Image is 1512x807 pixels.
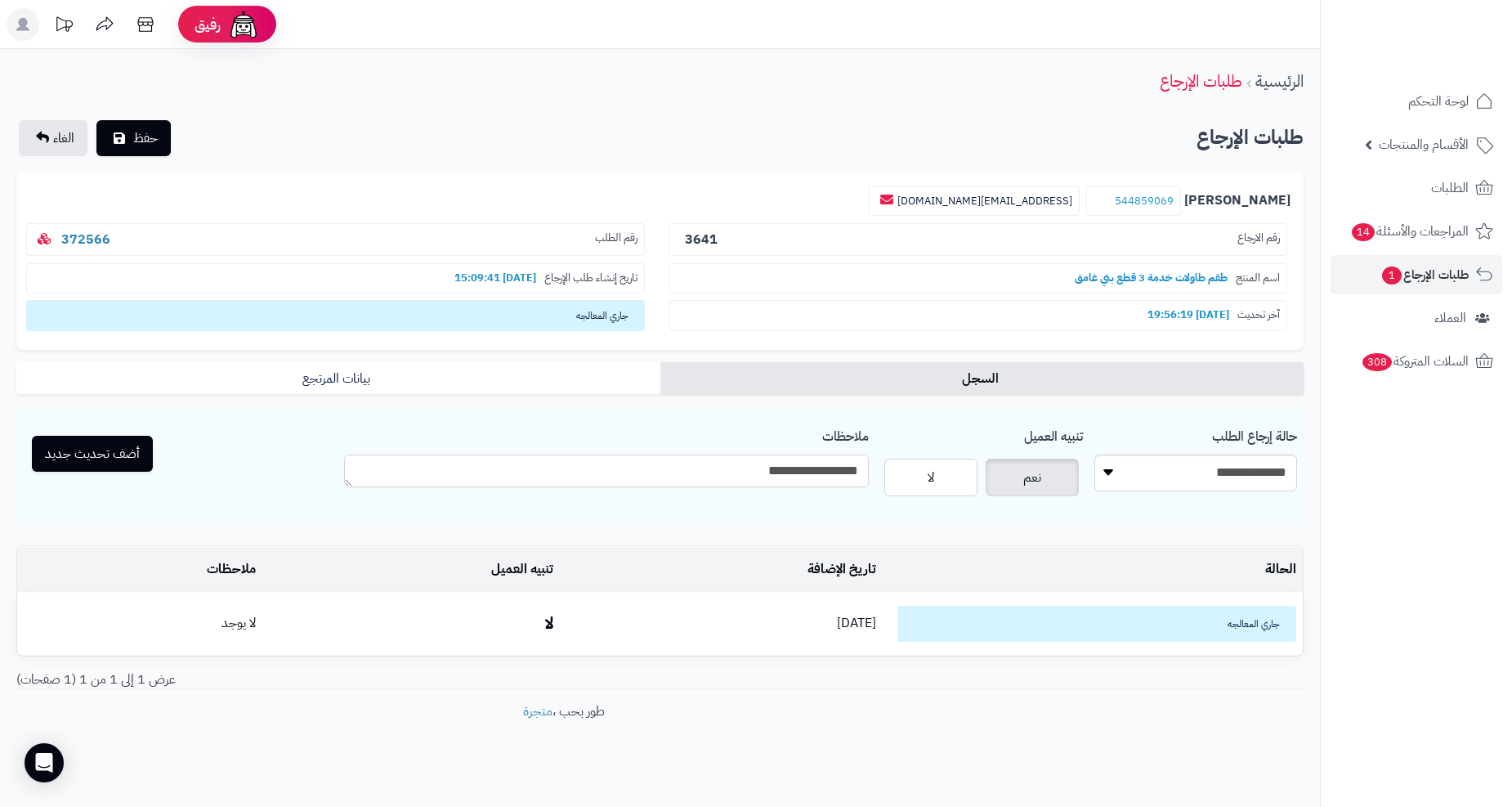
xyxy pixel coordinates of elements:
[883,547,1303,592] td: الحالة
[897,193,1072,208] a: [EMAIL_ADDRESS][DOMAIN_NAME]
[1379,133,1469,156] span: الأقسام والمنتجات
[1408,90,1469,113] span: لوحة التحكم
[560,593,883,655] td: [DATE]
[1024,420,1083,446] label: تنبيه العميل
[685,230,718,249] b: 3641
[1431,177,1469,200] span: الطلبات
[26,300,645,331] span: جاري المعالجه
[96,120,171,156] button: حفظ
[1237,307,1280,323] span: آخر تحديث
[1331,342,1502,381] a: السلات المتروكة308
[560,547,883,592] td: تاريخ الإضافة
[1139,307,1237,322] b: [DATE] 19:56:19
[545,611,553,635] b: لا
[262,547,560,592] td: تنبيه العميل
[1331,212,1502,251] a: المراجعات والأسئلة14
[1160,69,1242,93] a: طلبات الإرجاع
[17,547,262,592] td: ملاحظات
[1255,69,1304,93] a: الرئيسية
[32,436,153,472] button: أضف تحديث جديد
[1237,231,1280,249] span: رقم الارجاع
[53,128,74,148] span: الغاء
[61,230,110,249] a: 372566
[1212,420,1297,446] label: حالة إرجاع الطلب
[1362,353,1393,372] span: 308
[25,743,64,782] div: Open Intercom Messenger
[446,270,544,285] b: [DATE] 15:09:41
[1331,168,1502,208] a: الطلبات
[660,362,1304,395] a: السجل
[1184,191,1291,210] b: [PERSON_NAME]
[1380,263,1469,286] span: طلبات الإرجاع
[1331,298,1502,338] a: العملاء
[1331,82,1502,121] a: لوحة التحكم
[1115,193,1174,208] a: 544859069
[1401,38,1496,72] img: logo-2.png
[897,606,1296,642] span: جاري المعالجه
[822,420,869,446] label: ملاحظات
[1331,255,1502,294] a: طلبات الإرجاع1
[133,128,158,148] span: حفظ
[195,15,221,34] span: رفيق
[1434,307,1466,330] span: العملاء
[4,670,660,689] div: عرض 1 إلى 1 من 1 (1 صفحات)
[17,593,262,655] td: لا يوجد
[595,231,637,249] span: رقم الطلب
[523,702,552,721] a: متجرة
[1382,267,1402,285] span: 1
[1350,220,1469,243] span: المراجعات والأسئلة
[1352,223,1376,242] span: 14
[544,271,637,286] span: تاريخ إنشاء طلب الإرجاع
[1361,350,1469,373] span: السلات المتروكة
[1023,468,1041,487] span: نعم
[43,8,84,45] a: تحديثات المنصة
[19,120,87,156] a: الغاء
[1236,271,1280,286] span: اسم المنتج
[227,8,260,41] img: ai-face.png
[16,362,660,395] a: بيانات المرتجع
[928,468,934,487] span: لا
[1197,121,1304,155] h2: طلبات الإرجاع
[1067,270,1236,285] b: طقم طاولات خدمة 3 قطع بني غامق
